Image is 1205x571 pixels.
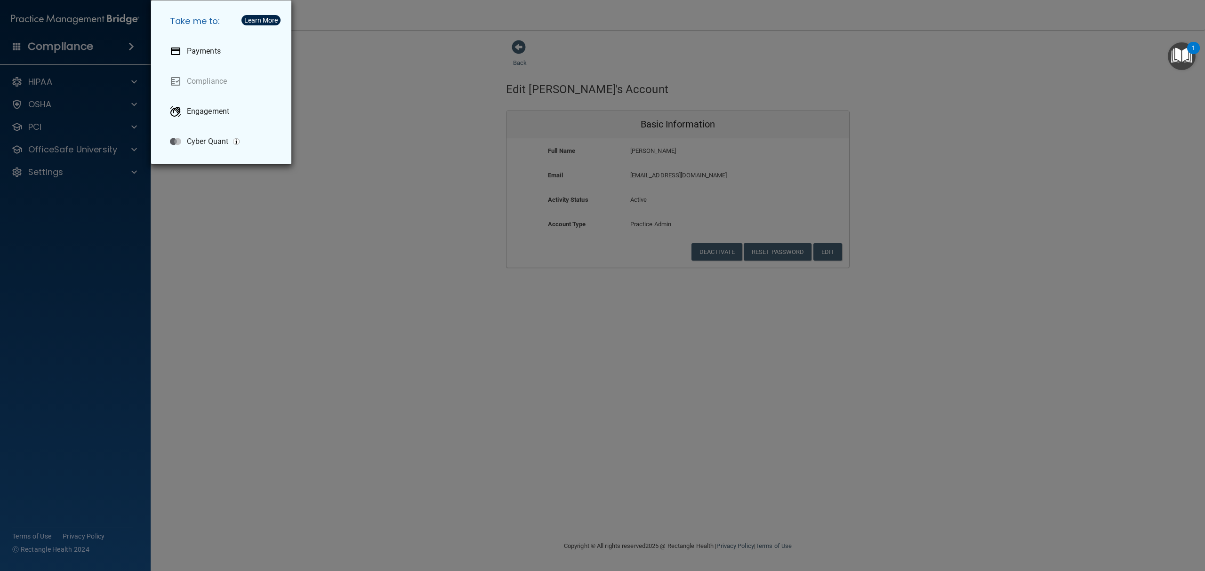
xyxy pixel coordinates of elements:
p: Engagement [187,107,229,116]
div: 1 [1192,48,1195,60]
button: Open Resource Center, 1 new notification [1168,42,1196,70]
a: Engagement [162,98,284,125]
a: Cyber Quant [162,128,284,155]
p: Payments [187,47,221,56]
div: Learn More [244,17,278,24]
a: Payments [162,38,284,64]
button: Learn More [241,15,281,25]
p: Cyber Quant [187,137,228,146]
h5: Take me to: [162,8,284,34]
a: Compliance [162,68,284,95]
